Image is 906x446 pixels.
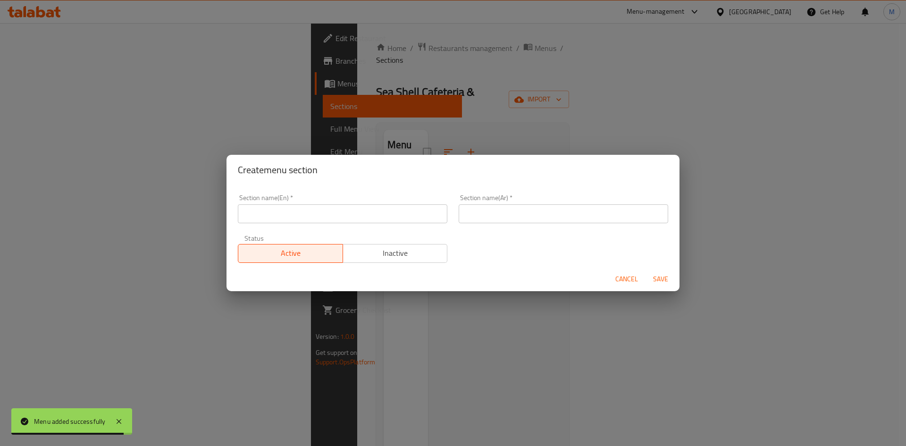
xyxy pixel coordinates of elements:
span: Save [649,273,672,285]
h2: Create menu section [238,162,668,177]
div: Menu added successfully [34,416,106,427]
span: Inactive [347,246,444,260]
span: Cancel [615,273,638,285]
button: Cancel [612,270,642,288]
button: Save [646,270,676,288]
span: Active [242,246,339,260]
button: Active [238,244,343,263]
input: Please enter section name(ar) [459,204,668,223]
button: Inactive [343,244,448,263]
input: Please enter section name(en) [238,204,447,223]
